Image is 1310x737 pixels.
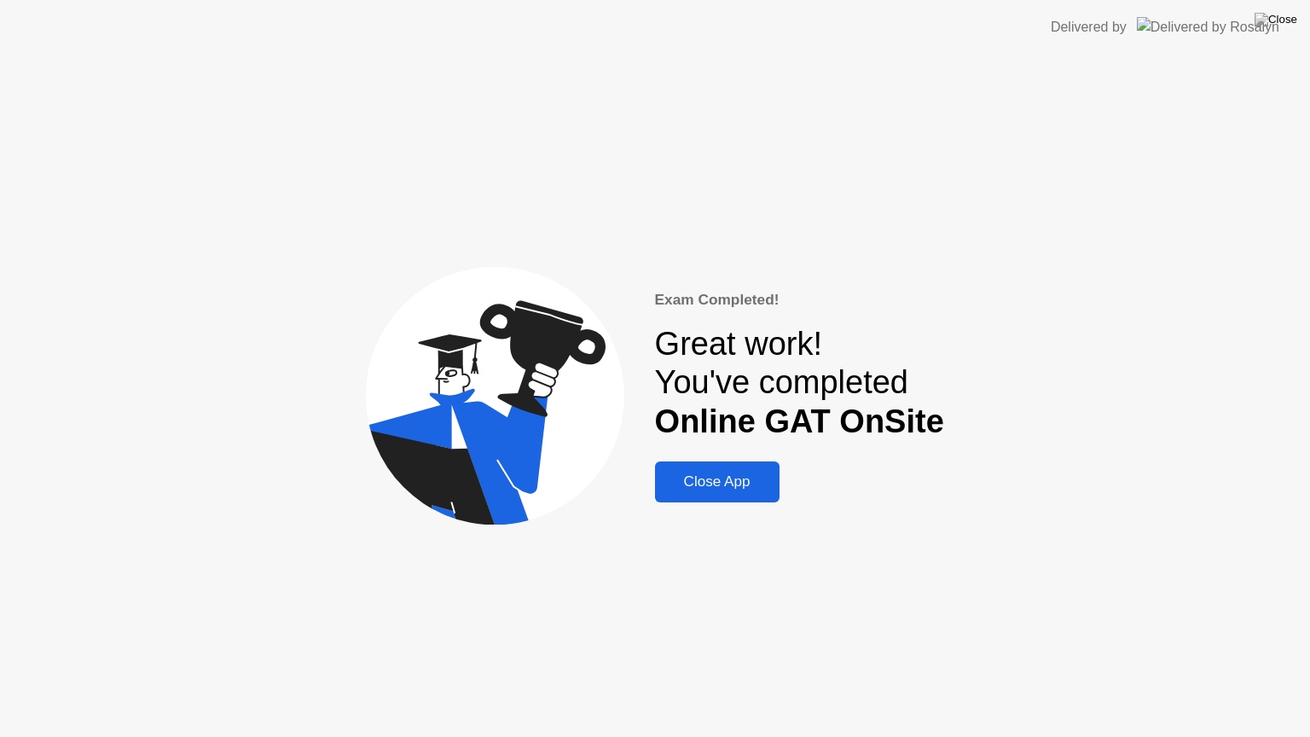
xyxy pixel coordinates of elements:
div: Delivered by [1051,17,1127,38]
img: Close [1255,13,1297,26]
div: Close App [660,473,774,490]
div: Exam Completed! [655,289,944,311]
button: Close App [655,461,780,502]
div: Great work! You've completed [655,325,944,442]
b: Online GAT OnSite [655,403,944,439]
img: Delivered by Rosalyn [1137,17,1279,37]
